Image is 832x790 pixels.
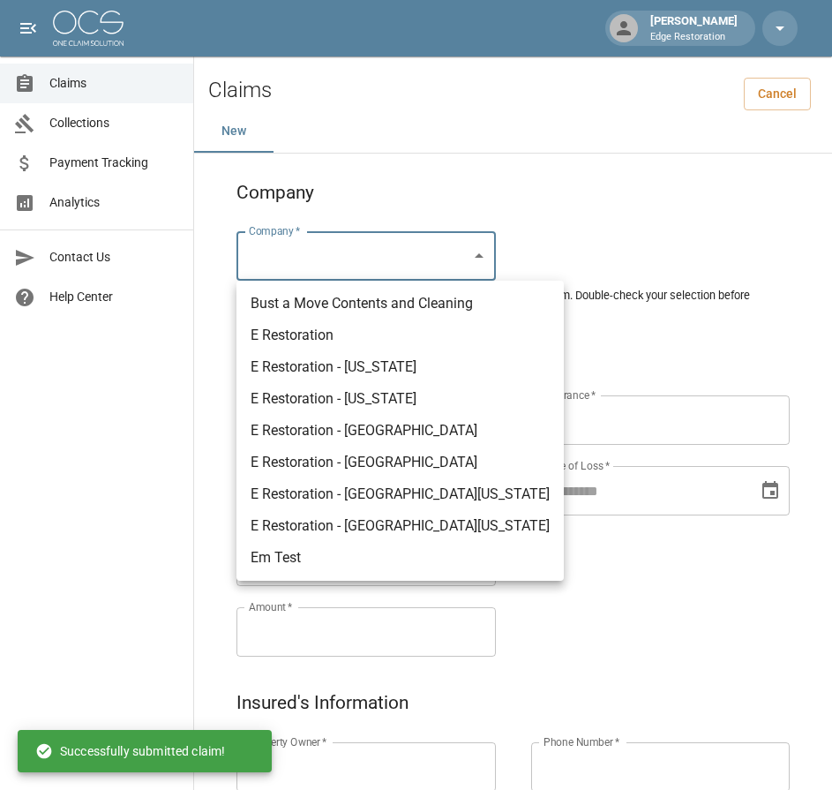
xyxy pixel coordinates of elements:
[236,320,564,351] li: E Restoration
[236,415,564,447] li: E Restoration - [GEOGRAPHIC_DATA]
[236,351,564,383] li: E Restoration - [US_STATE]
[236,478,564,510] li: E Restoration - [GEOGRAPHIC_DATA][US_STATE]
[236,447,564,478] li: E Restoration - [GEOGRAPHIC_DATA]
[236,383,564,415] li: E Restoration - [US_STATE]
[236,510,564,542] li: E Restoration - [GEOGRAPHIC_DATA][US_STATE]
[236,542,564,574] li: Em Test
[35,735,225,767] div: Successfully submitted claim!
[236,288,564,320] li: Bust a Move Contents and Cleaning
